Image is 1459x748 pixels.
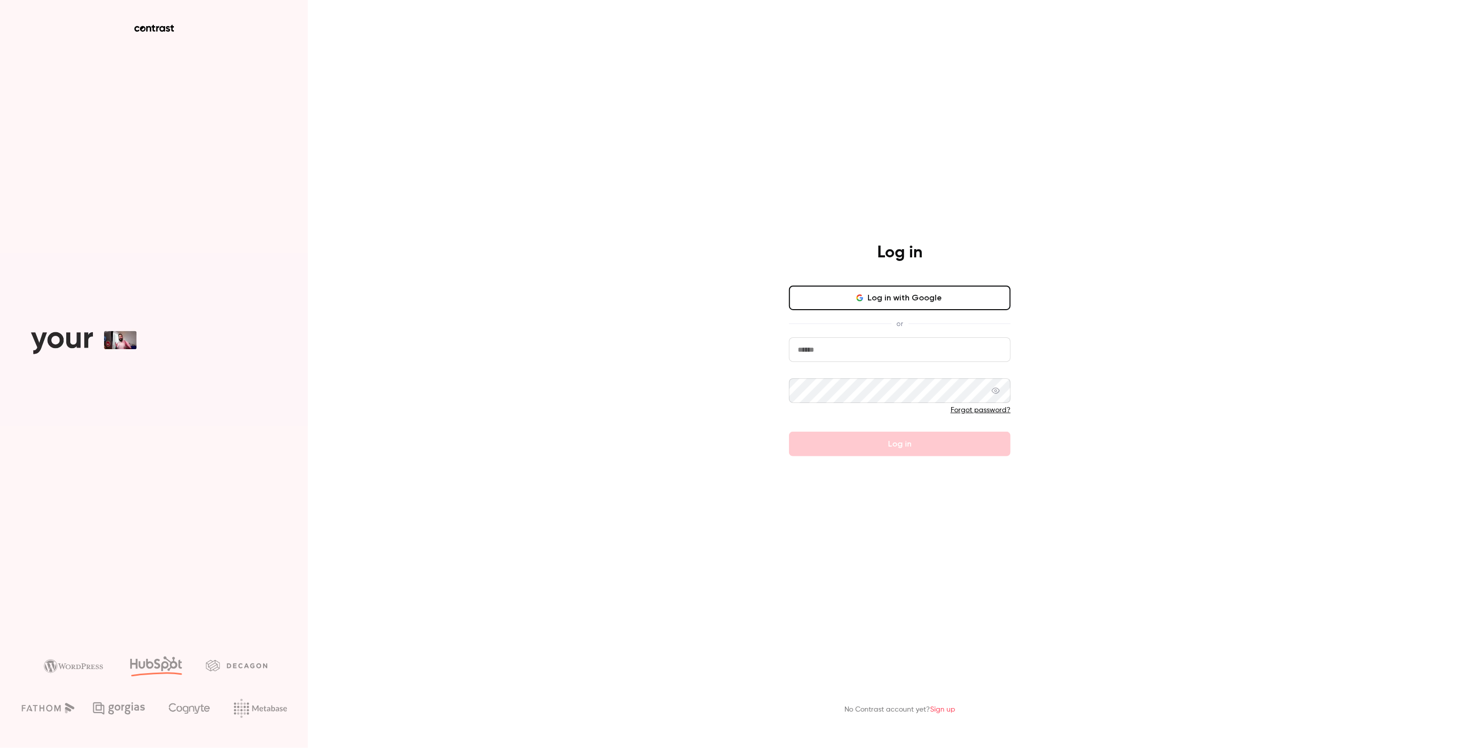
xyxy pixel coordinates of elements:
[951,407,1011,414] a: Forgot password?
[892,318,909,329] span: or
[844,704,955,715] p: No Contrast account yet?
[789,286,1011,310] button: Log in with Google
[206,660,267,671] img: decagon
[877,242,922,263] h4: Log in
[930,706,955,713] a: Sign up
